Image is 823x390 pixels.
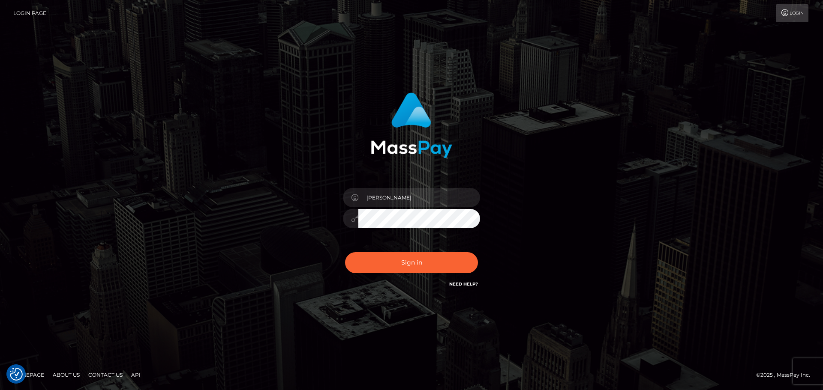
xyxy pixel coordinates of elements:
[10,368,23,381] button: Consent Preferences
[358,188,480,207] input: Username...
[371,92,452,158] img: MassPay Login
[13,4,46,22] a: Login Page
[449,281,478,287] a: Need Help?
[49,368,83,381] a: About Us
[756,370,817,380] div: © 2025 , MassPay Inc.
[345,252,478,273] button: Sign in
[776,4,808,22] a: Login
[9,368,48,381] a: Homepage
[128,368,144,381] a: API
[85,368,126,381] a: Contact Us
[10,368,23,381] img: Revisit consent button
